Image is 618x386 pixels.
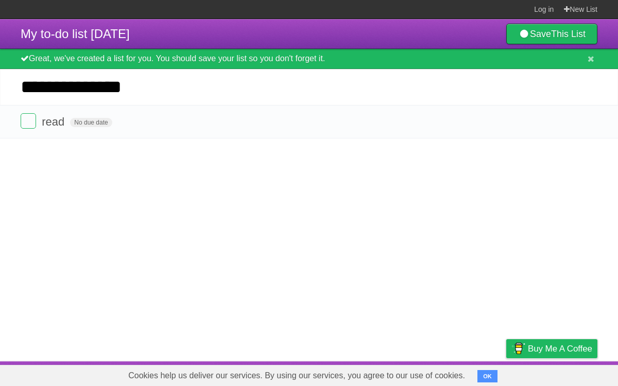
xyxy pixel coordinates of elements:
[477,370,497,382] button: OK
[506,339,597,358] a: Buy me a coffee
[369,364,391,383] a: About
[21,113,36,129] label: Done
[528,340,592,358] span: Buy me a coffee
[551,29,586,39] b: This List
[118,365,475,386] span: Cookies help us deliver our services. By using our services, you agree to our use of cookies.
[493,364,520,383] a: Privacy
[70,118,112,127] span: No due date
[458,364,480,383] a: Terms
[506,24,597,44] a: SaveThis List
[42,115,67,128] span: read
[21,27,130,41] span: My to-do list [DATE]
[511,340,525,357] img: Buy me a coffee
[403,364,445,383] a: Developers
[533,364,597,383] a: Suggest a feature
